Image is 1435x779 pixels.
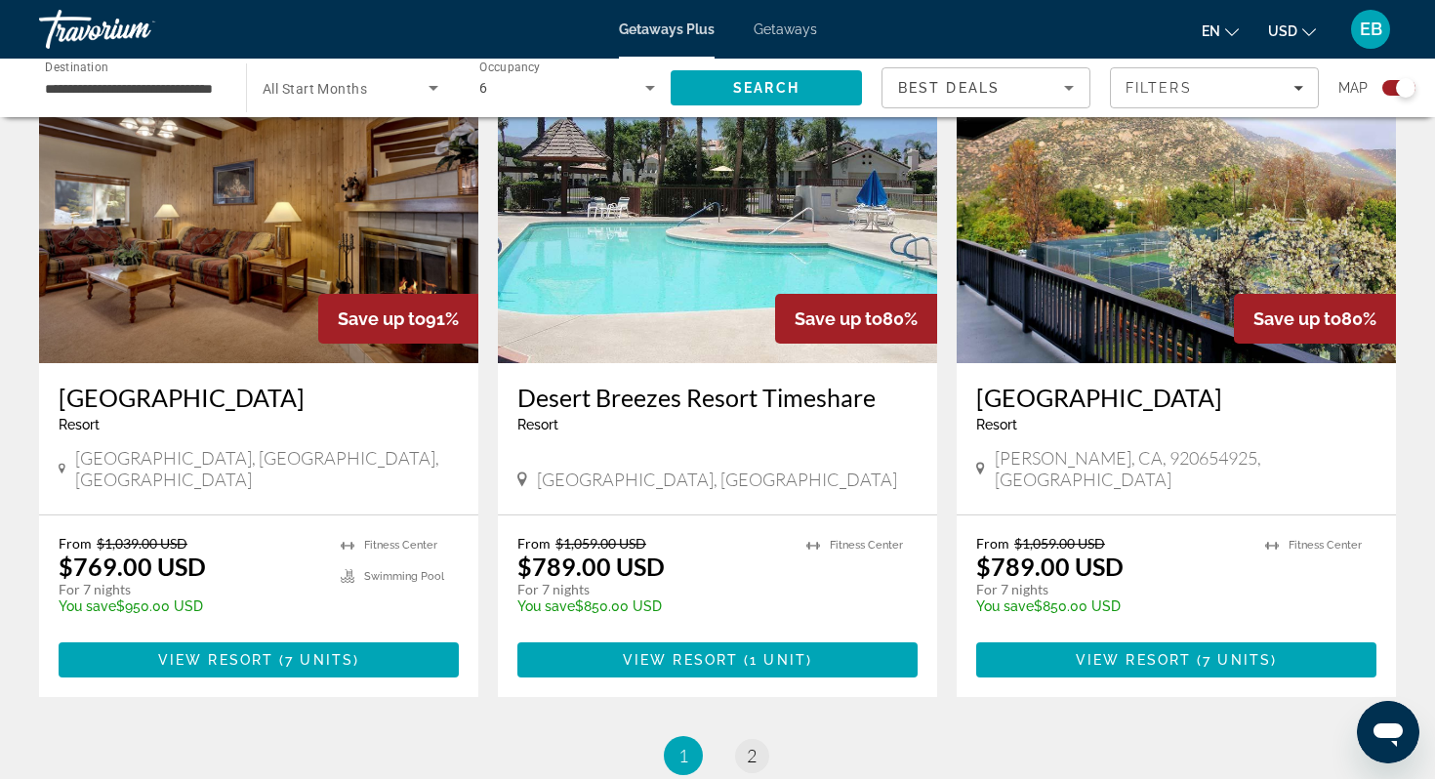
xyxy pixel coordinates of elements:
span: Save up to [338,308,426,329]
span: 2 [747,745,757,766]
p: For 7 nights [517,581,787,598]
img: Desert Breezes Resort Timeshare [498,51,937,363]
span: $1,039.00 USD [97,535,187,552]
span: Search [733,80,799,96]
button: View Resort(7 units) [59,642,459,677]
span: 7 units [285,652,353,668]
span: Resort [976,417,1017,432]
button: Filters [1110,67,1319,108]
span: USD [1268,23,1297,39]
button: Change language [1202,17,1239,45]
button: View Resort(7 units) [976,642,1376,677]
span: 6 [479,80,487,96]
span: Resort [59,417,100,432]
span: From [976,535,1009,552]
p: $850.00 USD [517,598,787,614]
span: From [59,535,92,552]
span: Destination [45,60,108,73]
span: Swimming Pool [364,570,444,583]
div: 80% [1234,294,1396,344]
div: 80% [775,294,937,344]
span: Resort [517,417,558,432]
p: $950.00 USD [59,598,321,614]
nav: Pagination [39,736,1396,775]
button: Change currency [1268,17,1316,45]
span: ( ) [738,652,812,668]
mat-select: Sort by [898,76,1074,100]
a: Desert Breezes Resort Timeshare [517,383,918,412]
a: [GEOGRAPHIC_DATA] [59,383,459,412]
span: 7 units [1203,652,1271,668]
span: [GEOGRAPHIC_DATA], [GEOGRAPHIC_DATA], [GEOGRAPHIC_DATA] [75,447,459,490]
img: Heavenly Valley Townhouses [39,51,478,363]
p: $769.00 USD [59,552,206,581]
a: [GEOGRAPHIC_DATA] [976,383,1376,412]
input: Select destination [45,77,221,101]
span: 1 unit [750,652,806,668]
img: Riviera Oaks Resort [957,51,1396,363]
span: Fitness Center [364,539,437,552]
button: Search [671,70,862,105]
span: [GEOGRAPHIC_DATA], [GEOGRAPHIC_DATA] [537,469,897,490]
span: ( ) [273,652,359,668]
span: EB [1360,20,1382,39]
span: From [517,535,551,552]
span: en [1202,23,1220,39]
a: Travorium [39,4,234,55]
p: $850.00 USD [976,598,1246,614]
span: Occupancy [479,61,541,74]
p: $789.00 USD [976,552,1124,581]
span: You save [976,598,1034,614]
span: Filters [1126,80,1192,96]
span: Map [1338,74,1368,102]
span: Save up to [1253,308,1341,329]
span: ( ) [1191,652,1277,668]
span: View Resort [1076,652,1191,668]
span: Best Deals [898,80,1000,96]
button: View Resort(1 unit) [517,642,918,677]
div: 91% [318,294,478,344]
a: Getaways Plus [619,21,715,37]
span: View Resort [158,652,273,668]
a: Getaways [754,21,817,37]
span: You save [517,598,575,614]
span: All Start Months [263,81,367,97]
iframe: Button to launch messaging window [1357,701,1419,763]
span: Fitness Center [830,539,903,552]
span: [PERSON_NAME], CA, 920654925, [GEOGRAPHIC_DATA] [995,447,1376,490]
span: You save [59,598,116,614]
span: Save up to [795,308,882,329]
p: For 7 nights [59,581,321,598]
button: User Menu [1345,9,1396,50]
span: $1,059.00 USD [555,535,646,552]
span: Fitness Center [1289,539,1362,552]
p: $789.00 USD [517,552,665,581]
span: 1 [678,745,688,766]
span: $1,059.00 USD [1014,535,1105,552]
p: For 7 nights [976,581,1246,598]
span: View Resort [623,652,738,668]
